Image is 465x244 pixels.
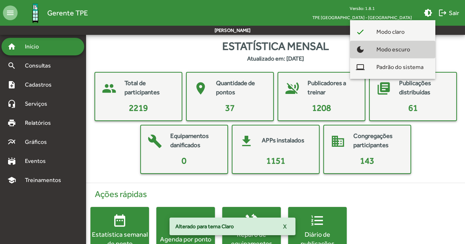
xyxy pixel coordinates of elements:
[371,58,429,76] span: Padrão do sistema
[356,45,365,54] mat-icon: dark_mode
[371,41,416,58] span: Modo escuro
[356,63,365,72] mat-icon: computer
[371,23,410,41] span: Modo claro
[356,28,365,36] mat-icon: check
